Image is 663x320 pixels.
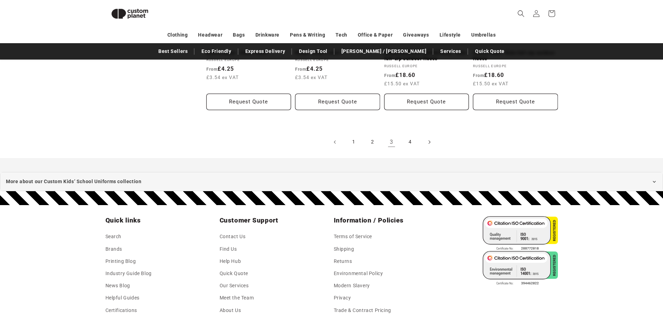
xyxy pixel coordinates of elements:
[220,292,254,304] a: Meet the Team
[334,216,444,225] h2: Information / Policies
[105,216,215,225] h2: Quick links
[334,243,354,255] a: Shipping
[513,6,529,21] summary: Search
[334,255,352,267] a: Returns
[105,232,122,243] a: Search
[155,45,191,57] a: Best Sellers
[290,29,325,41] a: Pens & Writing
[334,304,391,317] a: Trade & Contract Pricing
[295,45,331,57] a: Design Tool
[358,29,393,41] a: Office & Paper
[483,216,558,251] img: ISO 9001 Certified
[198,45,235,57] a: Eco Friendly
[220,280,249,292] a: Our Services
[334,292,351,304] a: Privacy
[440,29,461,41] a: Lifestyle
[220,216,330,225] h2: Customer Support
[220,243,237,255] a: Find Us
[105,267,152,280] a: Industry Guide Blog
[346,134,362,150] a: Page 1
[6,177,141,186] span: More about our Custom Kids’ School Uniforms collection
[242,45,289,57] a: Express Delivery
[233,29,245,41] a: Bags
[334,267,383,280] a: Environmental Policy
[327,134,343,150] a: Previous page
[336,29,347,41] a: Tech
[473,94,558,110] button: Request Quote
[403,134,418,150] a: Page 4
[206,134,558,150] nav: Pagination
[220,304,241,317] a: About Us
[105,280,130,292] a: News Blog
[437,45,465,57] a: Services
[403,29,429,41] a: Giveaways
[421,134,437,150] a: Next page
[220,255,241,267] a: Help Hub
[472,45,508,57] a: Quick Quote
[628,287,663,320] iframe: Chat Widget
[384,134,399,150] a: Page 3
[206,94,291,110] button: Request Quote
[334,280,370,292] a: Modern Slavery
[384,50,469,62] a: [DEMOGRAPHIC_DATA] Navy - Kids full-zip outdoor fleece
[167,29,188,41] a: Clothing
[105,3,154,25] img: Custom Planet
[105,292,140,304] a: Helpful Guides
[471,29,496,41] a: Umbrellas
[255,29,279,41] a: Drinkware
[384,94,469,110] button: Request Quote
[105,243,123,255] a: Brands
[334,232,372,243] a: Terms of Service
[220,232,246,243] a: Contact Us
[473,50,558,62] a: Classic Red - Kids full-zip outdoor fleece
[105,255,136,267] a: Printing Blog
[105,304,137,317] a: Certifications
[338,45,430,57] a: [PERSON_NAME] / [PERSON_NAME]
[295,94,380,110] button: Request Quote
[198,29,222,41] a: Headwear
[220,267,248,280] a: Quick Quote
[483,251,558,286] img: ISO 14001 Certified
[365,134,380,150] a: Page 2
